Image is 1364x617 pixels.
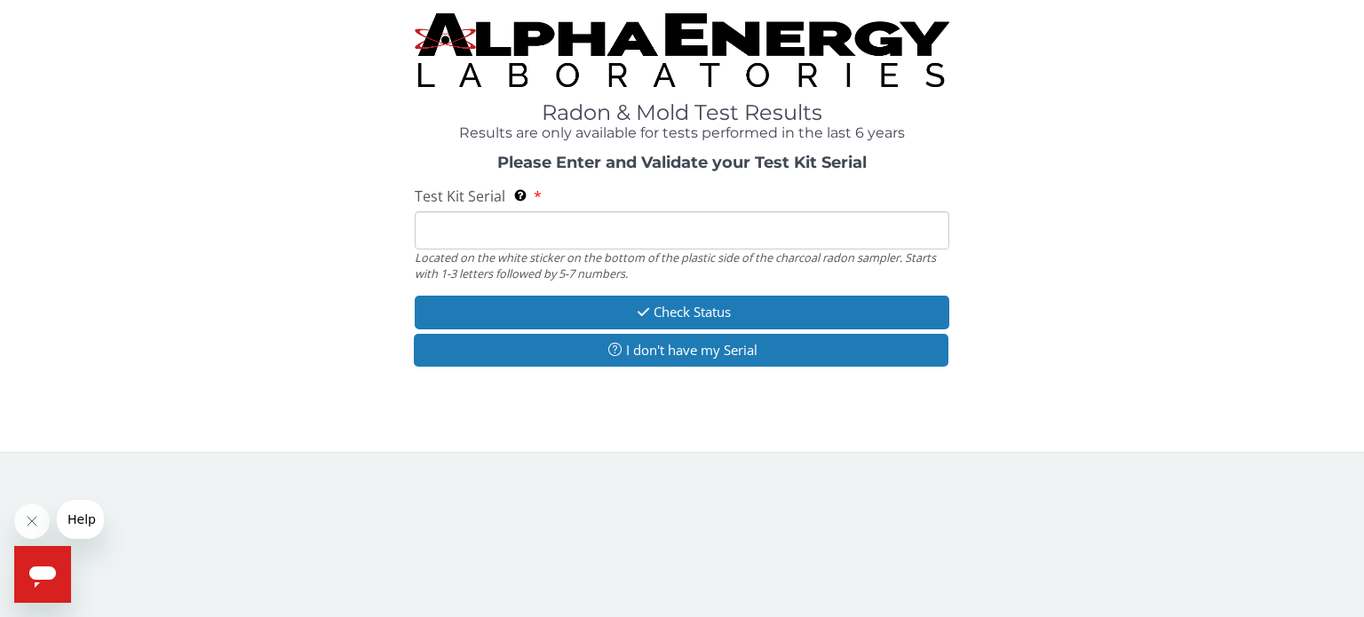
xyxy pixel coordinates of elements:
[14,503,50,539] iframe: Close message
[415,101,949,124] h1: Radon & Mold Test Results
[14,546,71,603] iframe: Button to launch messaging window
[415,125,949,141] h4: Results are only available for tests performed in the last 6 years
[497,153,867,172] strong: Please Enter and Validate your Test Kit Serial
[415,186,505,206] span: Test Kit Serial
[415,249,949,282] div: Located on the white sticker on the bottom of the plastic side of the charcoal radon sampler. Sta...
[414,334,948,367] button: I don't have my Serial
[415,13,949,87] img: TightCrop.jpg
[415,296,949,328] button: Check Status
[57,500,104,539] iframe: Message from company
